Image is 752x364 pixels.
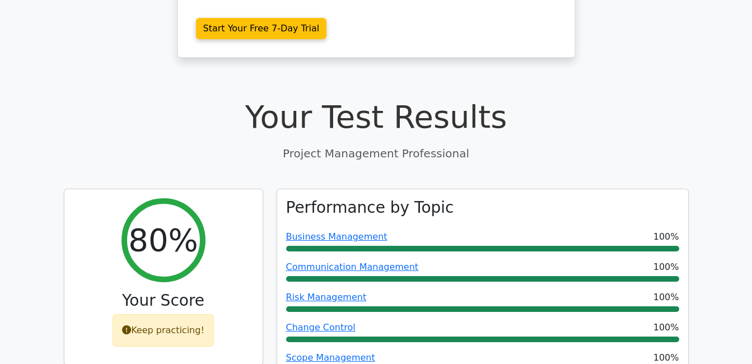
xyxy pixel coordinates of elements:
[286,292,367,302] a: Risk Management
[653,230,679,244] span: 100%
[64,145,689,162] p: Project Management Professional
[196,18,327,39] a: Start Your Free 7-Day Trial
[286,198,454,217] h3: Performance by Topic
[286,231,387,242] a: Business Management
[286,262,419,272] a: Communication Management
[286,322,356,333] a: Change Control
[653,260,679,274] span: 100%
[653,291,679,304] span: 100%
[128,221,198,259] h2: 80%
[64,98,689,136] h1: Your Test Results
[113,314,214,347] div: Keep practicing!
[653,321,679,334] span: 100%
[73,291,254,310] h3: Your Score
[286,352,375,363] a: Scope Management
